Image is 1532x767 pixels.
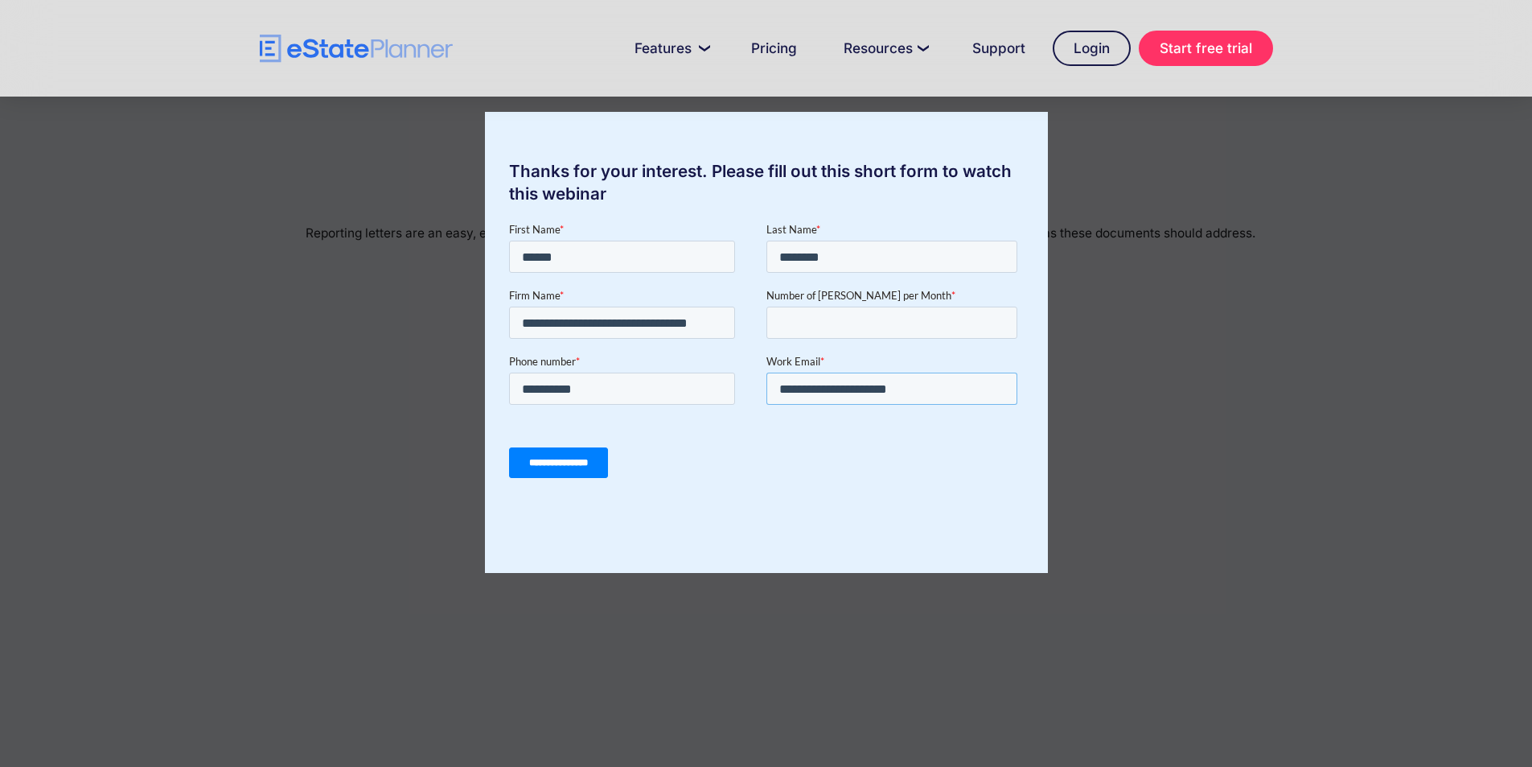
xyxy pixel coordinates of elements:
a: Resources [824,32,945,64]
div: Thanks for your interest. Please fill out this short form to watch this webinar [485,160,1048,205]
a: home [260,35,453,63]
a: Support [953,32,1045,64]
a: Pricing [732,32,816,64]
iframe: Form 0 [509,221,1024,525]
a: Features [615,32,724,64]
a: Login [1053,31,1131,66]
a: Start free trial [1139,31,1273,66]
